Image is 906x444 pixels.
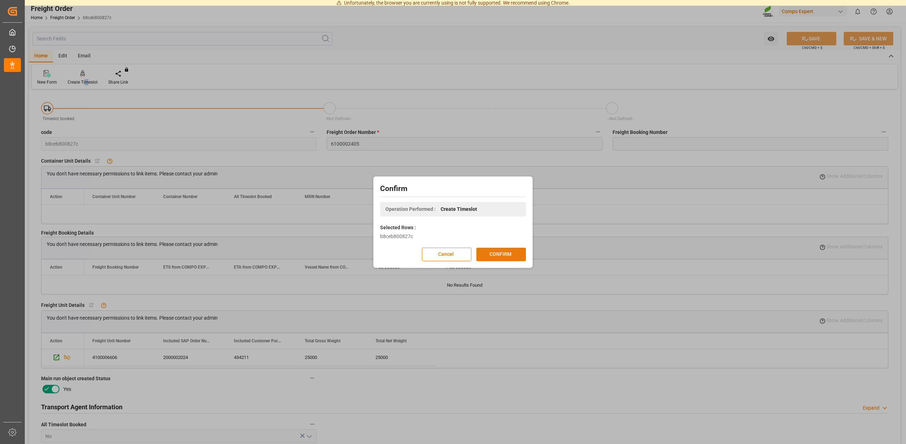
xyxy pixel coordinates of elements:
button: CONFIRM [476,248,526,261]
button: Cancel [422,248,471,261]
span: Operation Performed : [385,206,436,213]
label: Selected Rows : [380,224,416,231]
span: Create Timeslot [441,206,477,213]
h2: Confirm [380,183,526,195]
div: b8ceb800827c [380,233,526,240]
